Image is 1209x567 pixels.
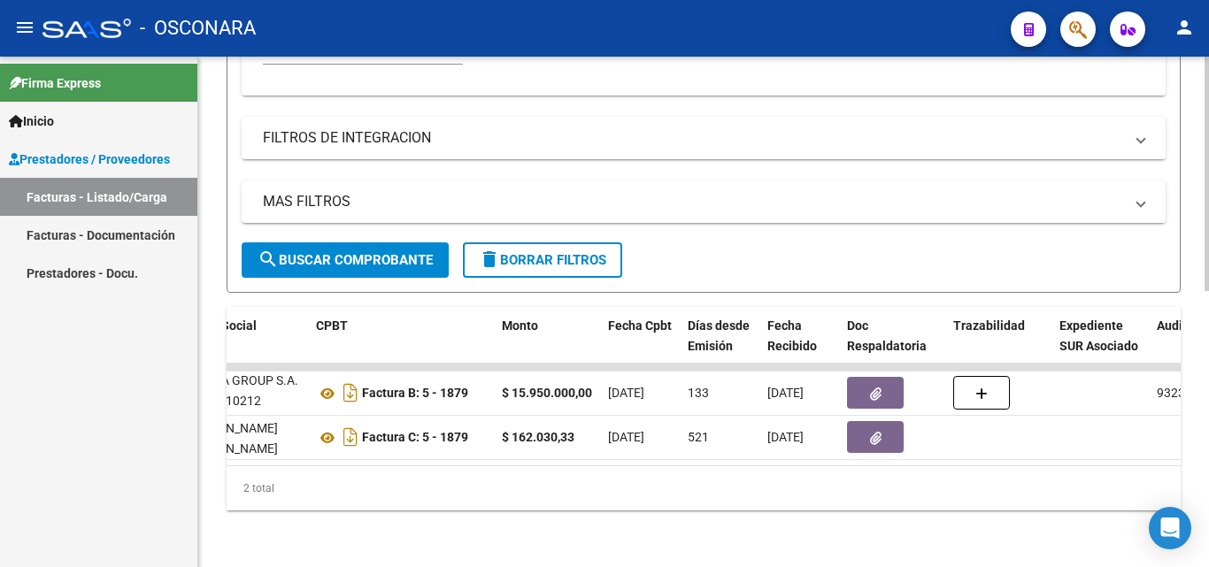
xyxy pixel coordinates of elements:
[1059,318,1138,353] span: Expediente SUR Asociado
[242,117,1166,159] mat-expansion-panel-header: FILTROS DE INTEGRACION
[362,431,468,445] strong: Factura C: 5 - 1879
[9,149,170,169] span: Prestadores / Proveedores
[316,318,348,333] span: CPBT
[258,249,279,270] mat-icon: search
[176,307,309,385] datatable-header-cell: Razón Social
[688,318,750,353] span: Días desde Emisión
[840,307,946,385] datatable-header-cell: Doc Respaldatoria
[946,307,1052,385] datatable-header-cell: Trazabilidad
[463,242,622,278] button: Borrar Filtros
[502,318,538,333] span: Monto
[479,249,500,270] mat-icon: delete
[242,180,1166,223] mat-expansion-panel-header: MAS FILTROS
[9,73,101,93] span: Firma Express
[767,430,804,444] span: [DATE]
[258,252,433,268] span: Buscar Comprobante
[263,192,1123,211] mat-panel-title: MAS FILTROS
[9,111,54,131] span: Inicio
[495,307,601,385] datatable-header-cell: Monto
[847,318,927,353] span: Doc Respaldatoria
[183,374,302,411] div: 30715010212
[263,128,1123,148] mat-panel-title: FILTROS DE INTEGRACION
[688,430,709,444] span: 521
[502,430,574,444] strong: $ 162.030,33
[1149,507,1191,549] div: Open Intercom Messenger
[608,386,644,400] span: [DATE]
[681,307,760,385] datatable-header-cell: Días desde Emisión
[14,17,35,38] mat-icon: menu
[227,466,1181,510] div: 2 total
[760,307,840,385] datatable-header-cell: Fecha Recibido
[688,386,709,400] span: 133
[1157,383,1185,403] div: 9323
[339,379,362,407] i: Descargar documento
[183,371,298,391] div: PANIMA GROUP S.A.
[309,307,495,385] datatable-header-cell: CPBT
[601,307,681,385] datatable-header-cell: Fecha Cpbt
[183,418,302,459] div: [PERSON_NAME] [PERSON_NAME]
[242,242,449,278] button: Buscar Comprobante
[502,386,592,400] strong: $ 15.950.000,00
[1052,307,1150,385] datatable-header-cell: Expediente SUR Asociado
[479,252,606,268] span: Borrar Filtros
[608,430,644,444] span: [DATE]
[1157,318,1209,333] span: Auditoria
[608,318,672,333] span: Fecha Cpbt
[953,318,1025,333] span: Trazabilidad
[1174,17,1195,38] mat-icon: person
[362,387,468,401] strong: Factura B: 5 - 1879
[339,423,362,451] i: Descargar documento
[767,318,817,353] span: Fecha Recibido
[183,418,302,456] div: 23359363079
[767,386,804,400] span: [DATE]
[140,9,256,48] span: - OSCONARA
